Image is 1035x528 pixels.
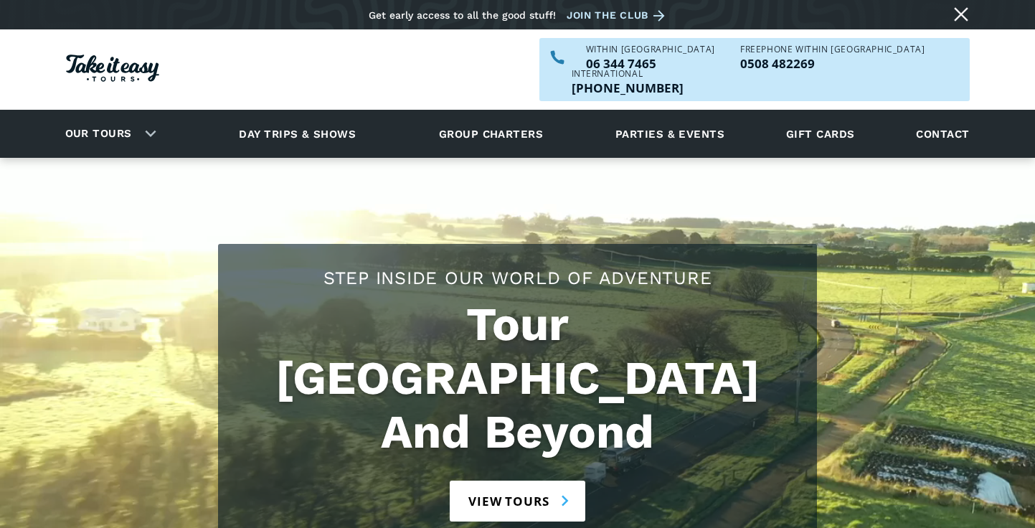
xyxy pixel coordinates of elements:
a: Call us outside of NZ on +6463447465 [572,82,684,94]
h1: Tour [GEOGRAPHIC_DATA] And Beyond [232,298,803,459]
a: View tours [450,481,585,522]
div: Our tours [48,114,168,154]
p: [PHONE_NUMBER] [572,82,684,94]
a: Close message [950,3,973,26]
div: Get early access to all the good stuff! [369,9,556,21]
a: Our tours [55,117,143,151]
a: Contact [909,114,976,154]
img: Take it easy Tours logo [66,55,159,82]
div: Freephone WITHIN [GEOGRAPHIC_DATA] [740,45,925,54]
a: Call us freephone within NZ on 0508482269 [740,57,925,70]
div: International [572,70,684,78]
p: 0508 482269 [740,57,925,70]
a: Join the club [567,6,670,24]
div: WITHIN [GEOGRAPHIC_DATA] [586,45,715,54]
p: 06 344 7465 [586,57,715,70]
a: Call us within NZ on 063447465 [586,57,715,70]
a: Gift cards [779,114,862,154]
a: Parties & events [608,114,732,154]
a: Day trips & shows [221,114,374,154]
a: Group charters [421,114,561,154]
h2: Step Inside Our World Of Adventure [232,265,803,291]
a: Homepage [66,47,159,93]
